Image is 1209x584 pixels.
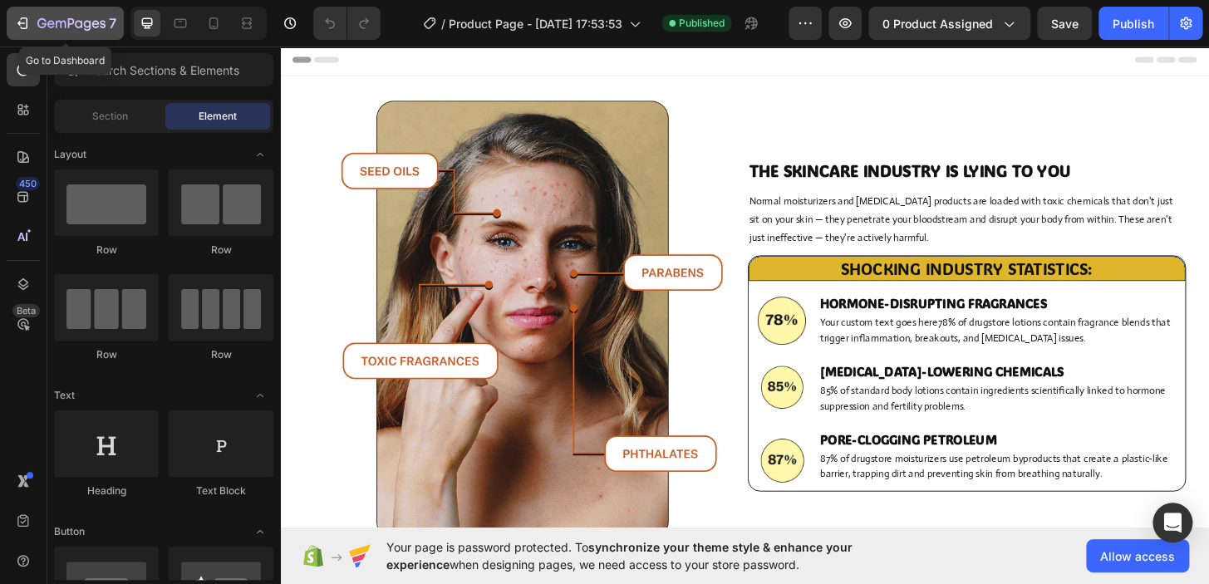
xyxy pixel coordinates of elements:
[578,341,971,362] h2: [MEDICAL_DATA]-LOWERING CHEMICALS
[580,291,970,323] p: Your custom text goes here78% of drugstore lotions contain fragrance blends that trigger inflamma...
[679,16,725,31] span: Published
[16,177,40,190] div: 450
[502,124,972,149] h2: THE SKINCARE INDUSTRY IS LYING TO YOU
[313,7,381,40] div: Undo/Redo
[169,243,273,258] div: Row
[1113,15,1154,32] div: Publish
[54,347,159,362] div: Row
[12,304,40,317] div: Beta
[280,45,1209,530] iframe: Design area
[7,7,124,40] button: 7
[54,53,273,86] input: Search Sections & Elements
[54,388,75,403] span: Text
[578,415,971,435] h2: PORE-CLOGGING PETROLEUM
[199,109,237,124] span: Element
[1086,539,1189,572] button: Allow access
[1037,7,1092,40] button: Save
[169,483,273,498] div: Text Block
[1051,17,1079,31] span: Save
[109,13,116,33] p: 7
[92,109,128,124] span: Section
[54,483,159,498] div: Heading
[54,147,86,162] span: Layout
[511,270,566,325] img: gempages_563242192240378675-47a23477-18ab-4de3-bb89-b4481bf92ff2.png
[449,15,622,32] span: Product Page - [DATE] 17:53:53
[54,243,159,258] div: Row
[511,342,566,397] img: gempages_563242192240378675-0e5c6023-0d5f-45a5-8398-37fa396baef8.png
[386,540,853,572] span: synchronize your theme style & enhance your experience
[247,382,273,409] span: Toggle open
[386,538,917,573] span: Your page is password protected. To when designing pages, we need access to your store password.
[1152,503,1192,542] div: Open Intercom Messenger
[580,437,970,469] p: 87% of drugstore moisturizers use petroleum byproducts that create a plastic-like barrier, trappi...
[247,141,273,168] span: Toggle open
[169,347,273,362] div: Row
[25,61,495,531] img: gempages_563242192240378675-024a0c2f-b1c7-4512-bbe3-87d9e58a72b0.webp
[504,228,971,253] h2: SHOCKING INDUSTRY STATISTICS:
[504,159,971,217] p: Normal moisturizers and [MEDICAL_DATA] products are loaded with toxic chemicals that don't just s...
[441,15,445,32] span: /
[54,524,85,539] span: Button
[580,364,970,396] p: 85% of standard body lotions contain ingredients scientifically linked to hormone suppression and...
[578,268,971,289] h2: HORMONE-DISRUPTING FRAGRANCES
[882,15,993,32] span: 0 product assigned
[1098,7,1168,40] button: Publish
[247,518,273,545] span: Toggle open
[868,7,1030,40] button: 0 product assigned
[1100,547,1175,565] span: Allow access
[511,420,566,474] img: gempages_563242192240378675-6424653d-2980-4456-a9b4-95de7f248b2e.png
